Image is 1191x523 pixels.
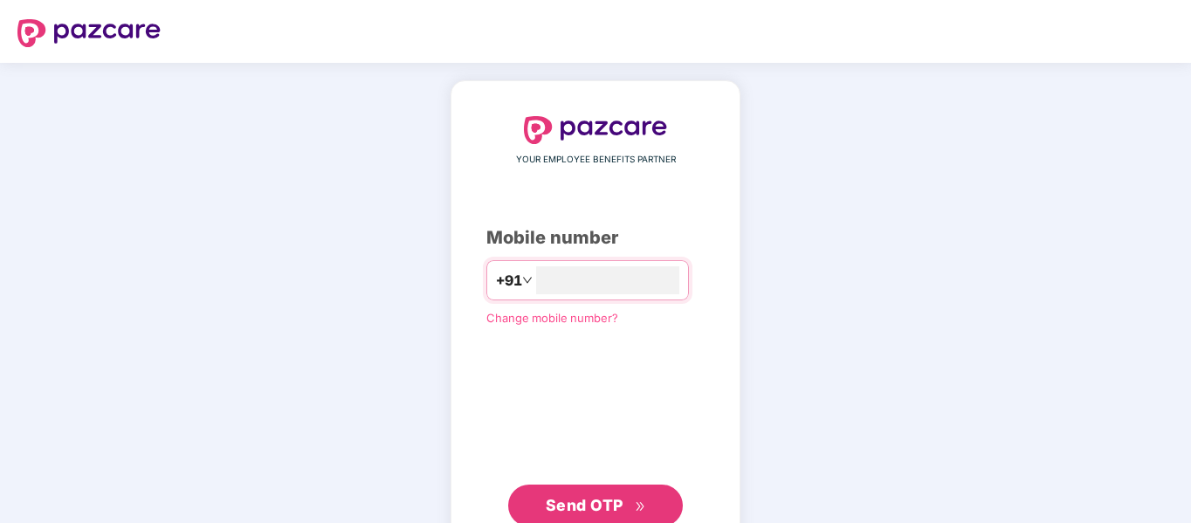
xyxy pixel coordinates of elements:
[516,153,676,167] span: YOUR EMPLOYEE BENEFITS PARTNER
[524,116,667,144] img: logo
[486,311,618,325] a: Change mobile number?
[17,19,161,47] img: logo
[522,275,533,286] span: down
[486,224,705,251] div: Mobile number
[496,270,522,292] span: +91
[635,501,646,513] span: double-right
[546,496,623,514] span: Send OTP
